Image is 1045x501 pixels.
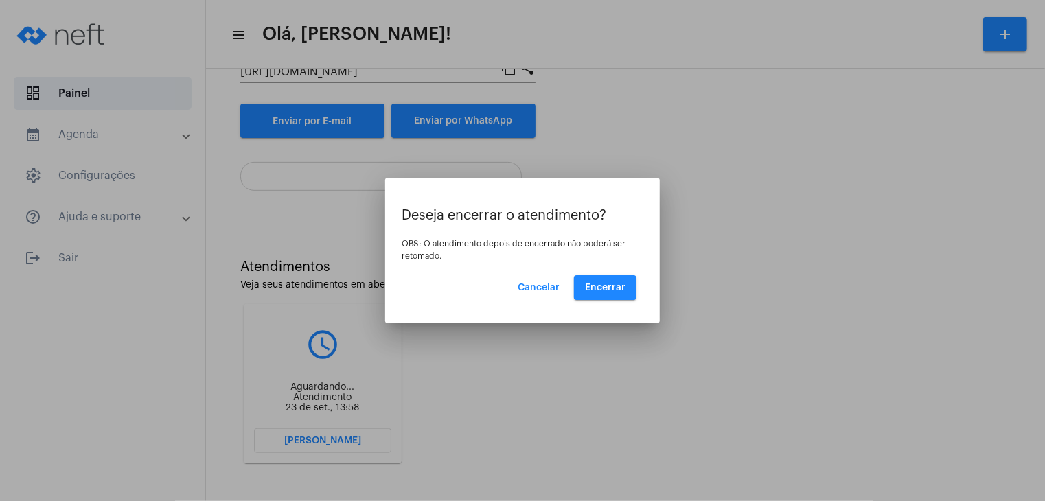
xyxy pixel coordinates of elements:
[518,283,560,292] span: Cancelar
[585,283,625,292] span: Encerrar
[402,240,625,260] span: OBS: O atendimento depois de encerrado não poderá ser retomado.
[402,208,643,223] p: Deseja encerrar o atendimento?
[507,275,571,300] button: Cancelar
[574,275,636,300] button: Encerrar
